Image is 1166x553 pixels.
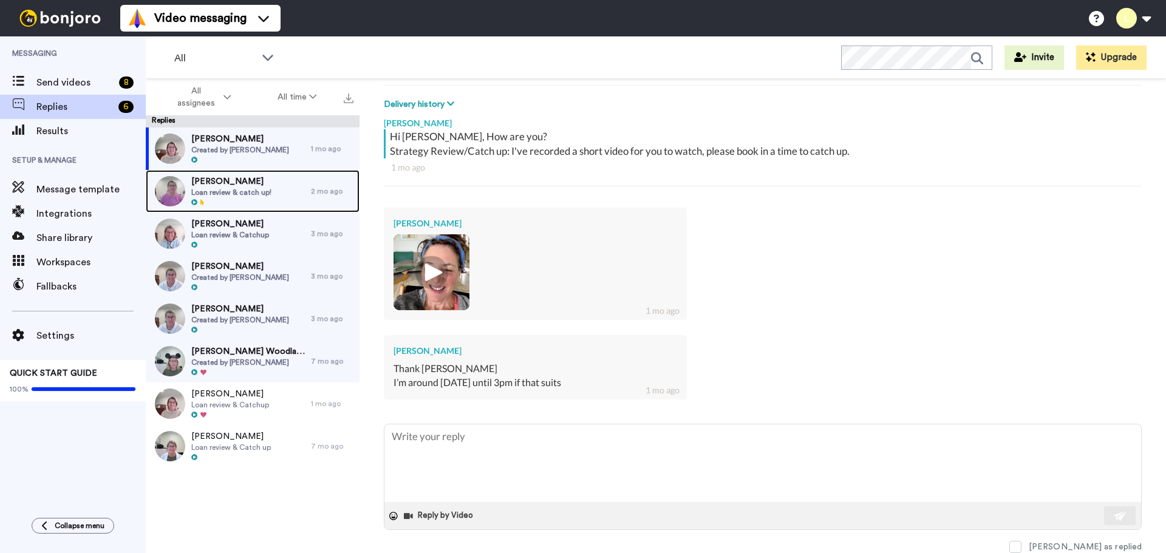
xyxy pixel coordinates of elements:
[646,305,680,317] div: 1 mo ago
[344,93,353,103] img: export.svg
[154,10,247,27] span: Video messaging
[191,303,289,315] span: [PERSON_NAME]
[155,134,185,164] img: 5babb521-790b-4427-a5ea-feefa6e68bab-thumb.jpg
[36,100,114,114] span: Replies
[191,443,271,452] span: Loan review & Catch up
[311,441,353,451] div: 7 mo ago
[254,86,341,108] button: All time
[155,304,185,334] img: fbc48914-a5f8-4966-890a-80a4c8d44efe-thumb.jpg
[340,88,357,106] button: Export all results that match these filters now.
[191,400,269,410] span: Loan review & Catchup
[646,384,680,396] div: 1 mo ago
[55,521,104,531] span: Collapse menu
[36,124,146,138] span: Results
[155,176,185,206] img: 87892696-75e3-4228-8392-c1c7afaf98ac-thumb.jpg
[391,161,1134,174] div: 1 mo ago
[191,430,271,443] span: [PERSON_NAME]
[128,8,147,28] img: vm-color.svg
[36,255,146,270] span: Workspaces
[155,431,185,461] img: 778242d4-c8b2-4ac4-a1f5-4c11fad9c3ae-thumb.jpg
[15,10,106,27] img: bj-logo-header-white.svg
[311,314,353,324] div: 3 mo ago
[1076,46,1147,70] button: Upgrade
[191,345,305,358] span: [PERSON_NAME] Woodlands
[146,170,360,212] a: [PERSON_NAME]Loan review & catch up!2 mo ago
[146,115,360,127] div: Replies
[118,101,134,113] div: 6
[146,212,360,255] a: [PERSON_NAME]Loan review & Catchup3 mo ago
[311,229,353,239] div: 3 mo ago
[191,218,269,230] span: [PERSON_NAME]
[394,362,677,376] div: Thank [PERSON_NAME]
[10,384,29,394] span: 100%
[32,518,114,534] button: Collapse menu
[394,345,677,357] div: [PERSON_NAME]
[1004,46,1064,70] button: Invite
[311,399,353,409] div: 1 mo ago
[1029,541,1142,553] div: [PERSON_NAME] as replied
[311,356,353,366] div: 7 mo ago
[119,76,134,89] div: 8
[155,388,185,419] img: 8bbff182-ec7e-4003-a96d-c34dd84c91af-thumb.jpg
[191,260,289,273] span: [PERSON_NAME]
[394,217,677,229] div: [PERSON_NAME]
[146,127,360,170] a: [PERSON_NAME]Created by [PERSON_NAME]1 mo ago
[146,297,360,340] a: [PERSON_NAME]Created by [PERSON_NAME]3 mo ago
[191,145,289,155] span: Created by [PERSON_NAME]
[36,328,146,343] span: Settings
[146,425,360,467] a: [PERSON_NAME]Loan review & Catch up7 mo ago
[36,206,146,221] span: Integrations
[311,186,353,196] div: 2 mo ago
[36,75,114,90] span: Send videos
[415,256,448,289] img: ic_play_thick.png
[394,234,469,310] img: 4de4df62-bc99-404a-8fba-1f5351e63943-thumb.jpg
[394,376,677,390] div: I’m around [DATE] until 3pm if that suits
[191,133,289,145] span: [PERSON_NAME]
[146,340,360,382] a: [PERSON_NAME] WoodlandsCreated by [PERSON_NAME]7 mo ago
[191,358,305,367] span: Created by [PERSON_NAME]
[311,271,353,281] div: 3 mo ago
[384,111,1142,129] div: [PERSON_NAME]
[390,129,1139,158] div: Hi [PERSON_NAME], How are you? Strategy Review/Catch up: I've recorded a short video for you to w...
[311,144,353,154] div: 1 mo ago
[10,369,97,378] span: QUICK START GUIDE
[148,80,254,114] button: All assignees
[191,315,289,325] span: Created by [PERSON_NAME]
[155,261,185,291] img: f9dcc218-ab50-48ac-b733-7e012afd9071-thumb.jpg
[191,388,269,400] span: [PERSON_NAME]
[36,182,146,197] span: Message template
[155,219,185,249] img: 22bc3c32-d22b-448c-89ab-7d8867af78da-thumb.jpg
[36,231,146,245] span: Share library
[1114,511,1127,521] img: send-white.svg
[172,85,221,109] span: All assignees
[146,255,360,297] a: [PERSON_NAME]Created by [PERSON_NAME]3 mo ago
[174,51,256,66] span: All
[191,188,271,197] span: Loan review & catch up!
[36,279,146,294] span: Fallbacks
[191,175,271,188] span: [PERSON_NAME]
[146,382,360,425] a: [PERSON_NAME]Loan review & Catchup1 mo ago
[403,507,477,525] button: Reply by Video
[384,98,458,111] button: Delivery history
[191,273,289,282] span: Created by [PERSON_NAME]
[155,346,185,376] img: c0889f05-eb9e-4cb1-bd80-d8eea5f54ce2-thumb.jpg
[191,230,269,240] span: Loan review & Catchup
